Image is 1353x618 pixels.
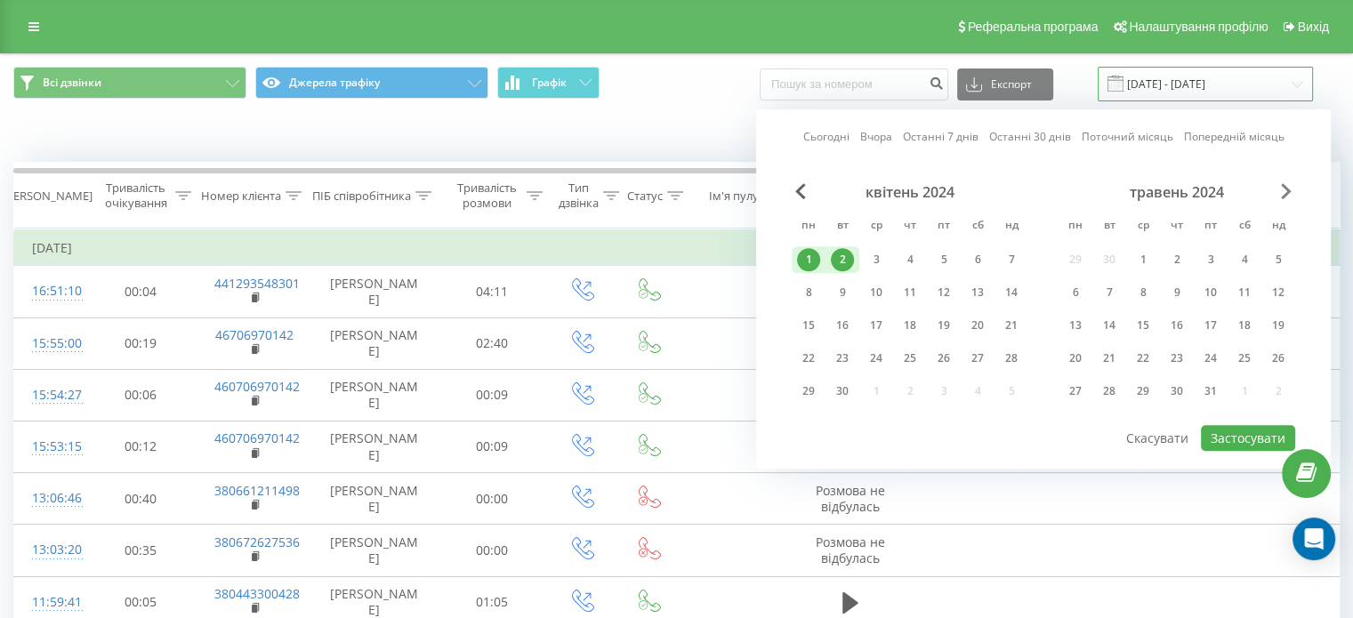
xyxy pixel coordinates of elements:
[1267,314,1290,337] div: 19
[32,429,68,464] div: 15:53:15
[497,67,600,99] button: Графік
[865,314,888,337] div: 17
[1126,279,1160,306] div: ср 8 трав 2024 р.
[1129,20,1268,34] span: Налаштування профілю
[760,68,948,100] input: Пошук за номером
[863,213,890,240] abbr: середа
[214,482,300,499] a: 380661211498
[1231,213,1258,240] abbr: субота
[897,213,923,240] abbr: четвер
[829,213,856,240] abbr: вівторок
[43,76,101,90] span: Всі дзвінки
[1092,345,1126,372] div: вт 21 трав 2024 р.
[831,380,854,403] div: 30
[1265,213,1292,240] abbr: неділя
[831,281,854,304] div: 9
[1228,345,1261,372] div: сб 25 трав 2024 р.
[1233,347,1256,370] div: 25
[1199,347,1222,370] div: 24
[215,326,294,343] a: 46706970142
[816,534,885,566] span: Розмова не відбулась
[437,421,548,472] td: 00:09
[930,213,957,240] abbr: п’ятниця
[995,345,1028,372] div: нд 28 квіт 2024 р.
[13,67,246,99] button: Всі дзвінки
[1160,378,1194,405] div: чт 30 трав 2024 р.
[968,20,1099,34] span: Реферальна програма
[1199,314,1222,337] div: 17
[998,213,1025,240] abbr: неділя
[214,275,300,292] a: 441293548301
[214,585,300,602] a: 380443300428
[312,189,411,204] div: ПІБ співробітника
[903,129,979,146] a: Останні 7 днів
[85,525,197,576] td: 00:35
[893,246,927,273] div: чт 4 квіт 2024 р.
[825,378,859,405] div: вт 30 квіт 2024 р.
[1233,248,1256,271] div: 4
[1096,213,1123,240] abbr: вівторок
[214,429,300,446] a: 460706970142
[85,369,197,421] td: 00:06
[1197,213,1224,240] abbr: п’ятниця
[1261,279,1295,306] div: нд 12 трав 2024 р.
[797,314,820,337] div: 15
[1130,213,1156,240] abbr: середа
[1267,347,1290,370] div: 26
[792,345,825,372] div: пн 22 квіт 2024 р.
[1064,314,1087,337] div: 13
[792,378,825,405] div: пн 29 квіт 2024 р.
[437,473,548,525] td: 00:00
[816,482,885,515] span: Розмова не відбулась
[1000,281,1023,304] div: 14
[797,248,820,271] div: 1
[964,213,991,240] abbr: субота
[1098,380,1121,403] div: 28
[1062,213,1089,240] abbr: понеділок
[865,281,888,304] div: 10
[1199,380,1222,403] div: 31
[792,279,825,306] div: пн 8 квіт 2024 р.
[898,281,922,304] div: 11
[1064,380,1087,403] div: 27
[932,248,955,271] div: 5
[1064,347,1087,370] div: 20
[927,345,961,372] div: пт 26 квіт 2024 р.
[865,248,888,271] div: 3
[437,369,548,421] td: 00:09
[627,189,663,204] div: Статус
[532,76,567,89] span: Графік
[989,129,1071,146] a: Останні 30 днів
[932,347,955,370] div: 26
[927,312,961,339] div: пт 19 квіт 2024 р.
[1059,312,1092,339] div: пн 13 трав 2024 р.
[3,189,93,204] div: [PERSON_NAME]
[1132,347,1155,370] div: 22
[101,181,171,211] div: Тривалість очікування
[32,533,68,567] div: 13:03:20
[32,326,68,361] div: 15:55:00
[85,266,197,317] td: 00:04
[1126,345,1160,372] div: ср 22 трав 2024 р.
[1000,347,1023,370] div: 28
[932,281,955,304] div: 12
[32,481,68,516] div: 13:06:46
[966,248,989,271] div: 6
[312,421,437,472] td: [PERSON_NAME]
[1092,378,1126,405] div: вт 28 трав 2024 р.
[1132,248,1155,271] div: 1
[859,345,893,372] div: ср 24 квіт 2024 р.
[559,181,599,211] div: Тип дзвінка
[797,281,820,304] div: 8
[1082,129,1173,146] a: Поточний місяць
[1059,279,1092,306] div: пн 6 трав 2024 р.
[1228,246,1261,273] div: сб 4 трав 2024 р.
[437,525,548,576] td: 00:00
[1194,378,1228,405] div: пт 31 трав 2024 р.
[961,246,995,273] div: сб 6 квіт 2024 р.
[792,246,825,273] div: пн 1 квіт 2024 р.
[1267,248,1290,271] div: 5
[1098,314,1121,337] div: 14
[961,279,995,306] div: сб 13 квіт 2024 р.
[893,312,927,339] div: чт 18 квіт 2024 р.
